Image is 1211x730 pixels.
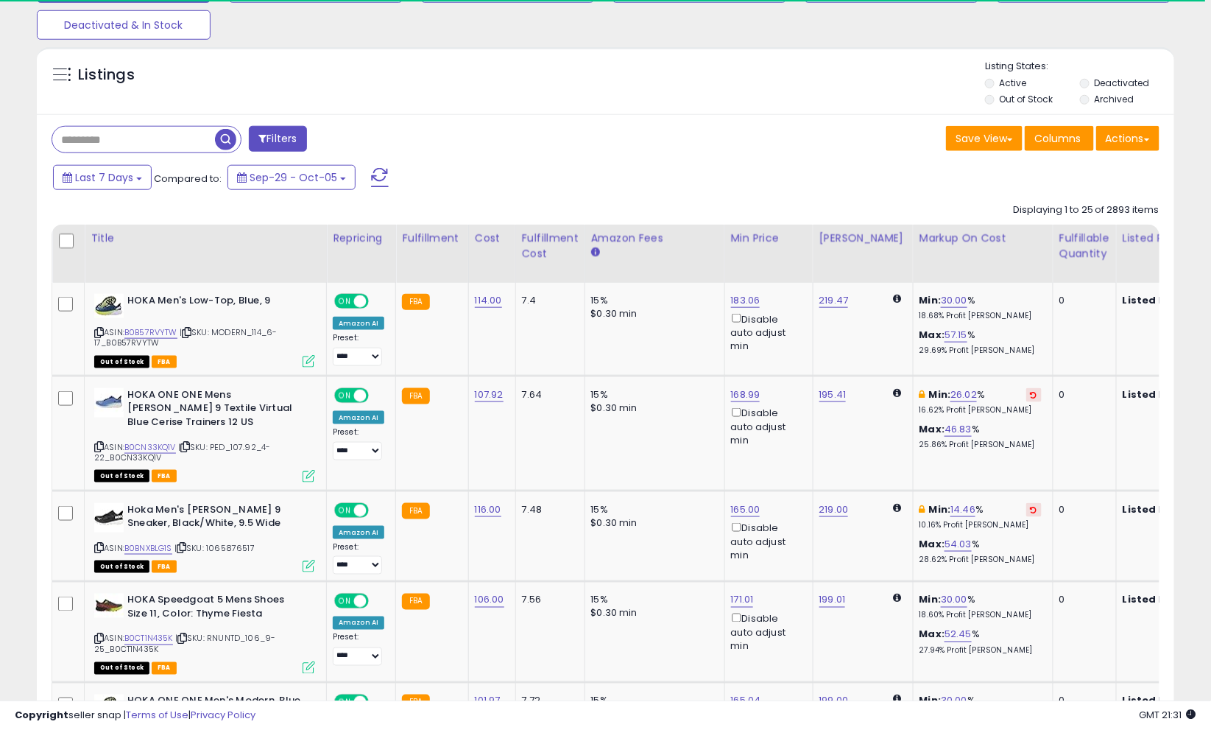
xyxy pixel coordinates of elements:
button: Last 7 Days [53,165,152,190]
a: 165.00 [731,502,760,517]
span: OFF [367,595,390,608]
b: HOKA ONE ONE Mens [PERSON_NAME] 9 Textile Virtual Blue Cerise Trainers 12 US [127,388,306,433]
a: B0CT1N435K [124,633,173,645]
a: 107.92 [475,387,504,402]
a: 116.00 [475,502,501,517]
a: 195.41 [819,387,847,402]
div: 7.64 [522,388,573,401]
p: 10.16% Profit [PERSON_NAME] [919,520,1042,530]
a: 30.00 [941,593,967,608]
div: Fulfillment Cost [522,231,579,262]
label: Active [999,77,1026,89]
b: Max: [919,328,945,342]
div: Displaying 1 to 25 of 2893 items [1013,203,1159,217]
p: 18.68% Profit [PERSON_NAME] [919,311,1042,321]
div: % [919,423,1042,450]
span: | SKU: RNUNTD_106_9-25_B0CT1N435K [94,633,275,655]
b: HOKA Speedgoat 5 Mens Shoes Size 11, Color: Thyme Fiesta [127,594,306,625]
small: FBA [402,503,429,519]
a: 52.45 [945,628,972,642]
img: 31ubPTb8W8L._SL40_.jpg [94,503,124,533]
span: All listings that are currently out of stock and unavailable for purchase on Amazon [94,662,149,675]
div: ASIN: [94,503,315,572]
img: 413GAJAW5KL._SL40_.jpg [94,594,124,618]
label: Deactivated [1094,77,1149,89]
b: Listed Price: [1123,293,1190,307]
div: % [919,628,1042,656]
span: | SKU: MODERN_114_6-17_B0B57RVYTW [94,326,277,348]
div: $0.30 min [591,401,713,415]
div: 7.48 [522,503,573,516]
span: 2025-10-13 21:31 GMT [1140,708,1196,722]
div: Disable auto adjust min [731,311,802,353]
div: Min Price [731,231,807,246]
a: 14.46 [950,502,975,517]
span: ON [336,295,354,308]
div: 0 [1059,388,1105,401]
small: FBA [402,294,429,310]
div: Cost [475,231,509,246]
div: Preset: [333,633,384,666]
div: % [919,388,1042,415]
b: Min: [929,387,951,401]
div: 0 [1059,503,1105,516]
div: 0 [1059,594,1105,607]
div: Disable auto adjust min [731,405,802,447]
div: 15% [591,294,713,307]
label: Archived [1094,93,1134,105]
span: Sep-29 - Oct-05 [250,170,337,185]
span: | SKU: PED_107.92_4-22_B0CN33KQ1V [94,441,270,463]
b: Hoka Men's [PERSON_NAME] 9 Sneaker, Black/White, 9.5 Wide [127,503,306,534]
span: All listings that are currently out of stock and unavailable for purchase on Amazon [94,561,149,573]
div: % [919,294,1042,321]
span: All listings that are currently out of stock and unavailable for purchase on Amazon [94,470,149,482]
a: 54.03 [945,537,972,552]
a: 168.99 [731,387,760,402]
div: $0.30 min [591,607,713,620]
a: 57.15 [945,328,967,343]
div: % [919,329,1042,356]
p: Listing States: [985,60,1174,74]
span: FBA [152,470,177,482]
span: OFF [367,389,390,401]
button: Columns [1025,126,1094,151]
button: Sep-29 - Oct-05 [227,165,356,190]
div: Preset: [333,333,384,366]
span: Compared to: [154,172,222,186]
div: $0.30 min [591,516,713,530]
span: ON [336,595,354,608]
span: ON [336,504,354,516]
div: % [919,503,1042,530]
button: Deactivated & In Stock [37,10,211,40]
div: Preset: [333,542,384,575]
p: 28.62% Profit [PERSON_NAME] [919,555,1042,565]
div: ASIN: [94,294,315,366]
div: ASIN: [94,388,315,481]
span: ON [336,389,354,401]
p: 27.94% Profit [PERSON_NAME] [919,646,1042,656]
h5: Listings [78,65,135,85]
div: 15% [591,594,713,607]
div: Markup on Cost [919,231,1047,246]
b: Min: [929,502,951,516]
small: FBA [402,594,429,610]
p: 29.69% Profit [PERSON_NAME] [919,345,1042,356]
span: All listings that are currently out of stock and unavailable for purchase on Amazon [94,356,149,368]
a: B0B57RVYTW [124,326,177,339]
img: 31zRV2Y01KL._SL40_.jpg [94,388,124,418]
a: Terms of Use [126,708,188,722]
div: Disable auto adjust min [731,611,802,653]
div: Amazon AI [333,411,384,424]
a: B0BNXBLG1S [124,542,172,555]
a: B0CN33KQ1V [124,441,176,454]
p: 25.86% Profit [PERSON_NAME] [919,440,1042,450]
div: Fulfillable Quantity [1059,231,1110,262]
div: Amazon Fees [591,231,719,246]
div: [PERSON_NAME] [819,231,907,246]
div: Amazon AI [333,317,384,330]
div: Amazon AI [333,526,384,539]
div: Title [91,231,320,246]
b: HOKA Men's Low-Top, Blue, 9 [127,294,306,312]
b: Max: [919,537,945,551]
span: FBA [152,561,177,573]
